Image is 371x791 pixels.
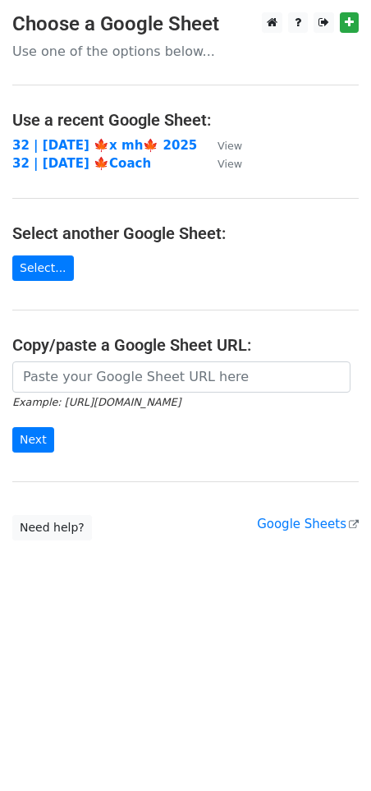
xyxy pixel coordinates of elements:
input: Paste your Google Sheet URL here [12,361,350,393]
a: 32 | [DATE] 🍁x mh🍁 2025 [12,138,197,153]
a: Select... [12,255,74,281]
small: View [218,140,242,152]
h4: Copy/paste a Google Sheet URL: [12,335,359,355]
h3: Choose a Google Sheet [12,12,359,36]
h4: Use a recent Google Sheet: [12,110,359,130]
a: Need help? [12,515,92,540]
a: 32 | [DATE] 🍁Coach [12,156,151,171]
h4: Select another Google Sheet: [12,223,359,243]
a: View [201,138,242,153]
a: View [201,156,242,171]
small: Example: [URL][DOMAIN_NAME] [12,396,181,408]
p: Use one of the options below... [12,43,359,60]
a: Google Sheets [257,517,359,531]
input: Next [12,427,54,453]
small: View [218,158,242,170]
